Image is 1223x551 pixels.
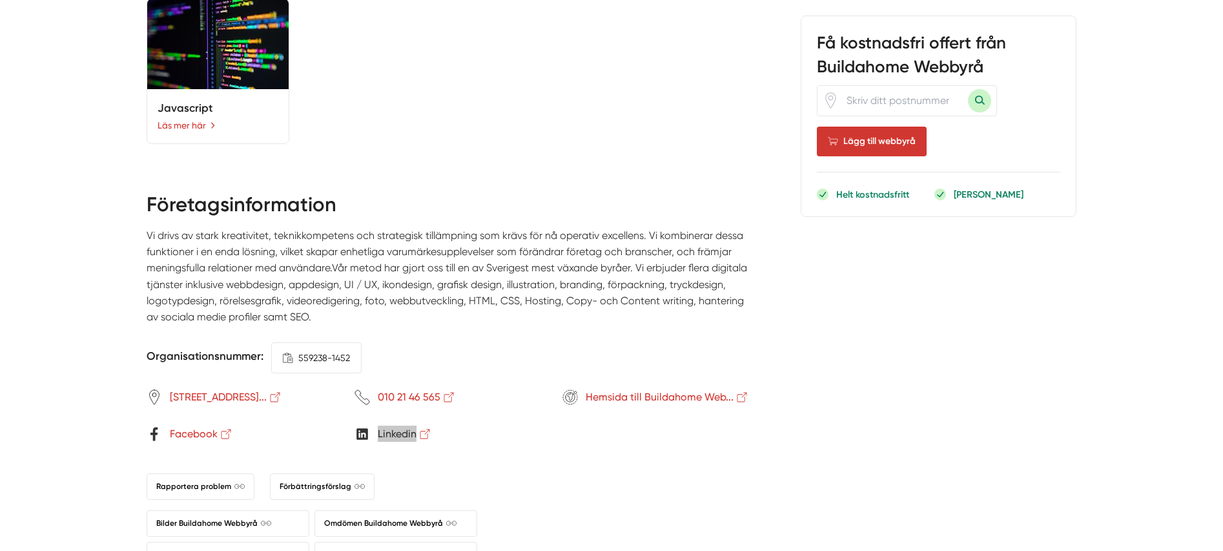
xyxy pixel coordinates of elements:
a: [STREET_ADDRESS]... [147,389,334,405]
span: 559238-1452 [298,351,350,365]
a: Facebook [147,426,334,442]
span: 010 21 46 565 [378,389,456,405]
a: Linkedin [355,426,542,442]
span: Klicka för att använda din position. [823,92,839,109]
a: Läs mer här [158,118,216,132]
h5: Javascript [158,99,278,117]
span: Bilder Buildahome Webbyrå [156,517,271,530]
a: Rapportera problem [147,473,254,500]
span: [STREET_ADDRESS]... [170,389,282,405]
span: Hemsida till Buildahome Web... [586,389,749,405]
a: Hemsida till Buildahome Web... [562,389,750,405]
a: Förbättringsförslag [270,473,375,500]
h5: Organisationsnummer: [147,348,263,368]
p: Helt kostnadsfritt [836,188,909,201]
span: Linkedin [378,426,432,442]
span: Förbättringsförslag [280,481,365,493]
a: 010 21 46 565 [355,389,542,405]
h2: Företagsinformation [147,191,749,227]
button: Sök med postnummer [968,89,991,112]
svg: Telefon [355,390,370,405]
a: Bilder Buildahome Webbyrå [147,510,309,537]
svg: Pin / Karta [823,92,839,109]
h3: Få kostnadsfri offert från Buildahome Webbyrå [817,32,1060,85]
input: Skriv ditt postnummer [839,85,968,115]
p: Vi drivs av stark kreativitet, teknikkompetens och strategisk tillämpning som krävs för nå operat... [147,227,749,336]
span: Rapportera problem [156,481,245,493]
a: Omdömen Buildahome Webbyrå [314,510,477,537]
svg: Linkedin [355,426,370,442]
svg: Pin / Karta [147,390,162,405]
span: Omdömen Buildahome Webbyrå [324,517,457,530]
p: [PERSON_NAME] [954,188,1023,201]
svg: Facebook [147,426,162,442]
: Lägg till webbyrå [817,127,927,156]
span: Facebook [170,426,233,442]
